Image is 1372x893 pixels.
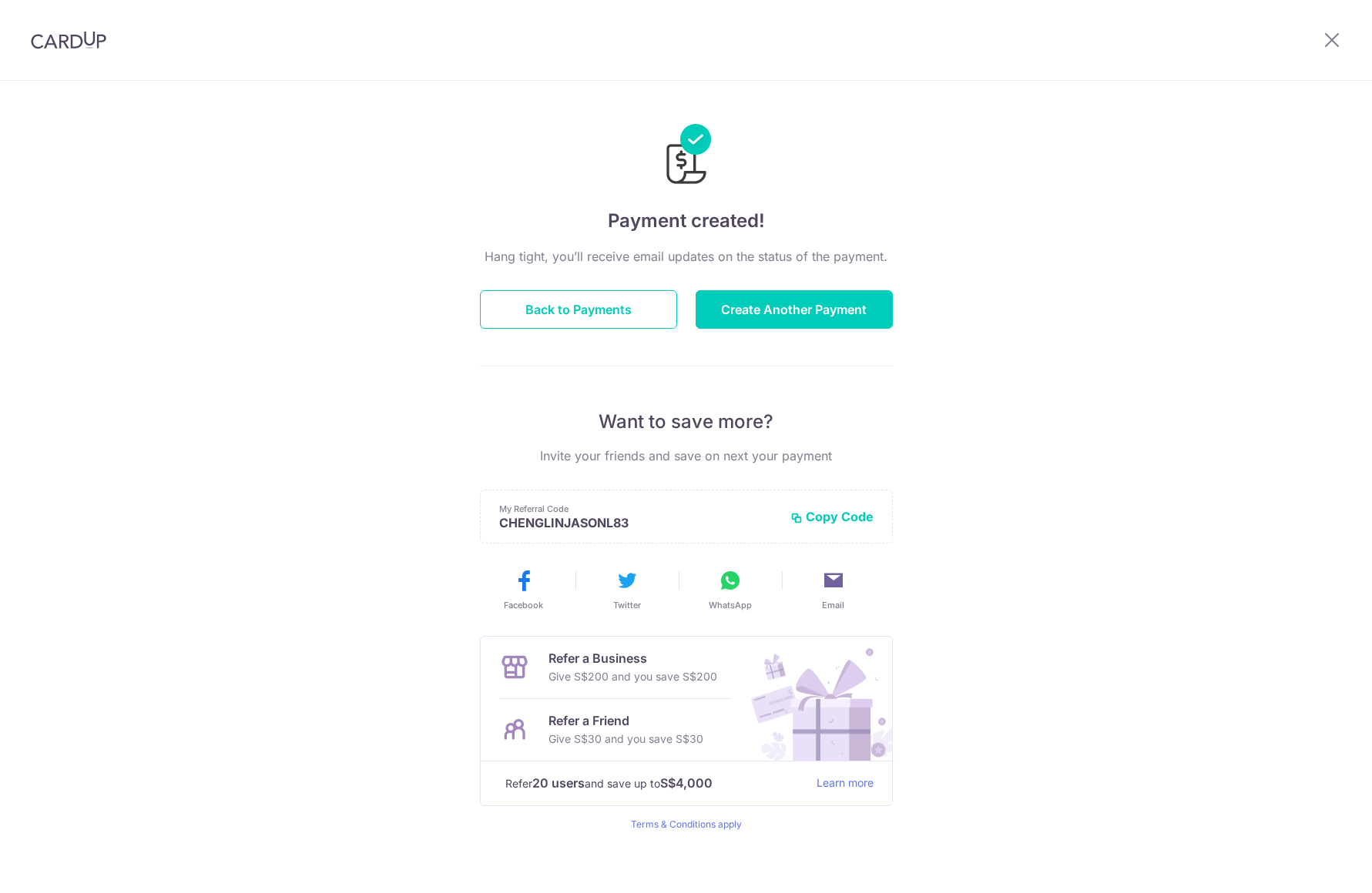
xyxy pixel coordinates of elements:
button: Facebook [478,568,569,611]
img: CardUp [31,31,106,49]
img: Payments [662,124,711,189]
h4: Payment created! [480,207,893,235]
p: Refer a Friend [548,711,703,730]
p: Give S$30 and you save S$30 [548,730,703,748]
span: Email [822,599,844,611]
span: Twitter [613,599,641,611]
p: CHENGLINJASONL83 [499,515,778,530]
span: WhatsApp [709,599,752,611]
p: My Referral Code [499,503,778,515]
p: Invite your friends and save on next your payment [480,446,893,465]
button: Twitter [582,568,673,611]
img: Refer [736,637,892,761]
span: Facebook [504,599,543,611]
p: Hang tight, you’ll receive email updates on the status of the payment. [480,247,893,266]
p: Give S$200 and you save S$200 [548,667,717,686]
strong: 20 users [532,774,585,792]
button: Copy Code [790,509,874,524]
button: Email [788,568,879,611]
button: Create Another Payment [696,290,893,329]
button: WhatsApp [685,568,776,611]
p: Refer a Business [548,649,717,667]
a: Terms & Conditions apply [631,818,742,830]
p: Want to save more? [480,410,893,434]
button: Back to Payments [480,290,677,329]
p: Refer and save up to [505,774,804,793]
strong: S$4,000 [660,774,713,792]
a: Learn more [817,774,874,793]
